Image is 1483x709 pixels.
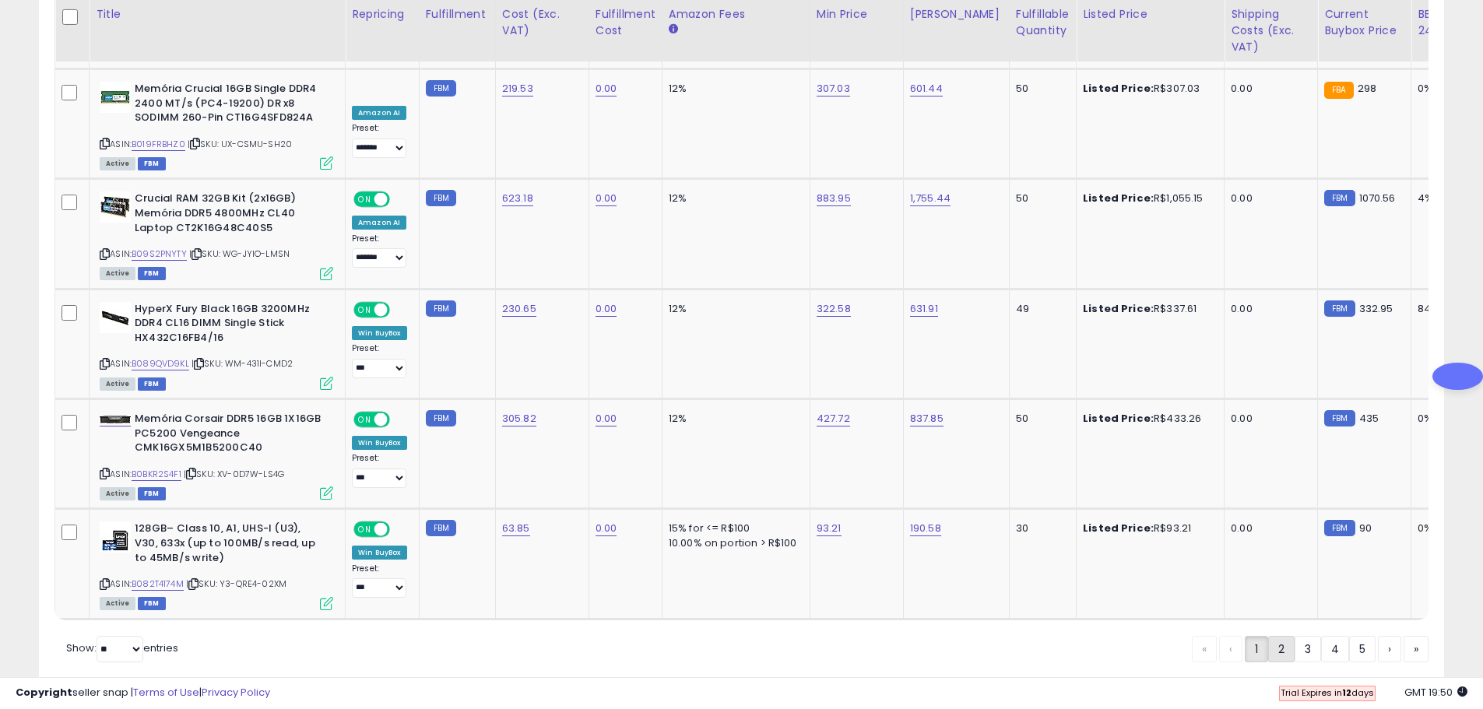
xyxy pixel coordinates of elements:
small: FBM [1324,410,1355,426]
span: | SKU: UX-CSMU-SH20 [188,138,292,150]
small: FBM [426,410,456,426]
span: | SKU: WM-431I-CMD2 [192,357,293,370]
b: HyperX Fury Black 16GB 3200MHz DDR4 CL16 DIMM Single Stick HX432C16FB4/16 [135,302,324,349]
div: 12% [669,82,798,96]
span: ON [355,523,374,536]
img: 31d9NA14nML._SL40_.jpg [100,302,131,333]
b: 128GB– Class 10, A1, UHS-I (U3), V30, 633x (up to 100MB/s read, up to 45MB/s write) [135,521,324,569]
div: Title [96,6,339,23]
span: FBM [138,597,166,610]
a: 230.65 [502,301,536,317]
small: FBA [1324,82,1353,99]
b: Listed Price: [1083,521,1154,535]
a: 305.82 [502,411,536,426]
a: B089QVD9KL [132,357,189,370]
span: | SKU: Y3-QRE4-02XM [186,577,286,590]
div: 12% [669,302,798,316]
div: Preset: [352,233,407,269]
div: R$1,055.15 [1083,191,1212,205]
img: 31EywLW++LL._SL40_.jpg [100,416,131,423]
a: B082T4174M [132,577,184,591]
span: All listings currently available for purchase on Amazon [100,377,135,391]
div: Preset: [352,453,407,488]
a: 190.58 [910,521,941,536]
span: FBM [138,267,166,280]
a: Privacy Policy [202,685,270,700]
small: FBM [426,80,456,97]
div: 0.00 [1231,412,1306,426]
a: 883.95 [817,191,851,206]
span: OFF [388,193,413,206]
div: 10.00% on portion > R$100 [669,536,798,550]
div: seller snap | | [16,686,270,700]
div: R$337.61 [1083,302,1212,316]
span: Show: entries [66,641,178,655]
a: B09S2PNYTY [132,247,187,261]
span: All listings currently available for purchase on Amazon [100,157,135,170]
div: Preset: [352,123,407,158]
a: B019FRBHZ0 [132,138,185,151]
div: Amazon AI [352,216,406,230]
b: Listed Price: [1083,191,1154,205]
div: Amazon Fees [669,6,803,23]
div: 50 [1016,412,1064,426]
a: 601.44 [910,81,943,97]
div: Min Price [817,6,897,23]
div: 0.00 [1231,521,1306,535]
div: 0% [1418,82,1469,96]
span: | SKU: XV-0D7W-LS4G [184,468,284,480]
div: Preset: [352,563,407,598]
div: 4% [1418,191,1469,205]
a: 837.85 [910,411,944,426]
div: 0.00 [1231,191,1306,205]
a: 427.72 [817,411,850,426]
b: Listed Price: [1083,81,1154,96]
span: 1070.56 [1359,191,1396,205]
small: FBM [1324,190,1355,206]
span: ON [355,413,374,426]
span: OFF [388,303,413,316]
div: ASIN: [100,191,333,278]
small: FBM [1324,300,1355,317]
div: R$307.03 [1083,82,1212,96]
b: Listed Price: [1083,411,1154,426]
small: FBM [1324,520,1355,536]
div: Fulfillable Quantity [1016,6,1070,39]
div: 0.00 [1231,302,1306,316]
div: Preset: [352,343,407,378]
div: R$433.26 [1083,412,1212,426]
div: ASIN: [100,412,333,498]
div: ASIN: [100,521,333,608]
a: 0.00 [596,411,617,426]
span: OFF [388,413,413,426]
div: Current Buybox Price [1324,6,1404,39]
div: Listed Price [1083,6,1218,23]
span: ON [355,193,374,206]
span: OFF [388,523,413,536]
div: 0.00 [1231,82,1306,96]
div: 84% [1418,302,1469,316]
div: 12% [669,191,798,205]
a: B0BKR2S4F1 [132,468,181,481]
div: 49 [1016,302,1064,316]
a: 1,755.44 [910,191,951,206]
a: 219.53 [502,81,533,97]
div: BB Share 24h. [1418,6,1474,39]
div: Amazon AI [352,106,406,120]
div: Win BuyBox [352,436,407,450]
div: 0% [1418,521,1469,535]
a: Terms of Use [133,685,199,700]
a: 1 [1245,636,1268,662]
a: 0.00 [596,81,617,97]
a: 322.58 [817,301,851,317]
b: 12 [1342,686,1351,699]
a: 2 [1268,636,1295,662]
div: 0% [1418,412,1469,426]
span: ON [355,303,374,316]
span: » [1414,641,1418,657]
a: 0.00 [596,521,617,536]
div: Win BuyBox [352,326,407,340]
img: 51xXOVA68lL._SL40_.jpg [100,191,131,223]
div: Cost (Exc. VAT) [502,6,582,39]
a: 63.85 [502,521,530,536]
